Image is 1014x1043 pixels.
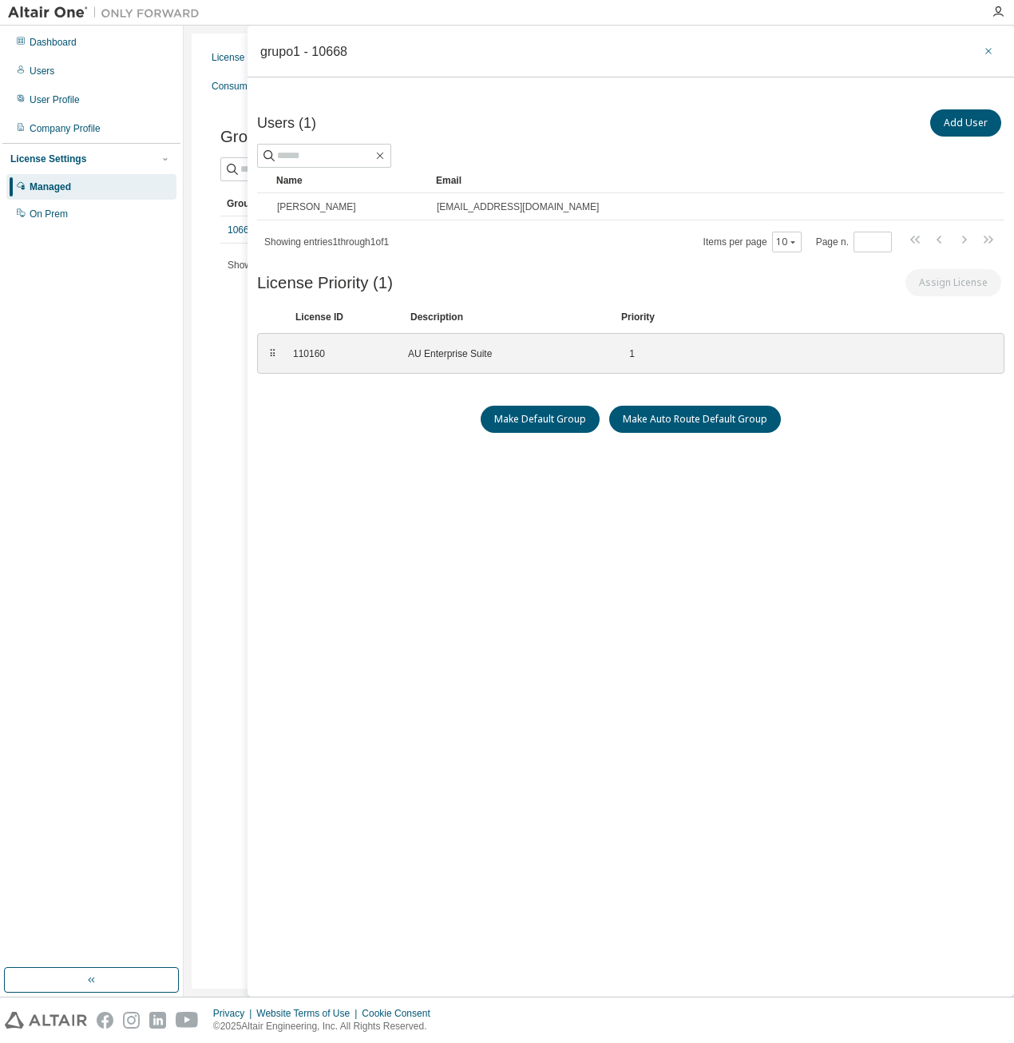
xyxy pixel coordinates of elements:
span: Groups (1) [220,128,298,146]
button: Make Auto Route Default Group [609,406,781,433]
div: Group ID [227,191,374,216]
div: Priority [621,311,655,323]
div: Consumables [212,80,270,93]
button: Add User [930,109,1001,137]
img: instagram.svg [123,1012,140,1029]
div: Dashboard [30,36,77,49]
div: 1 [619,347,635,360]
div: Company Profile [30,122,101,135]
button: Assign License [905,269,1001,296]
div: Managed [30,180,71,193]
div: ⠿ [267,347,277,360]
span: License Priority (1) [257,274,393,292]
img: linkedin.svg [149,1012,166,1029]
div: Email [436,168,972,193]
button: Make Default Group [481,406,600,433]
div: Privacy [213,1007,256,1020]
button: 10 [776,236,798,248]
div: Name [276,168,423,193]
span: Users (1) [257,115,316,132]
div: AU Enterprise Suite [408,347,600,360]
span: Items per page [703,232,802,252]
span: [PERSON_NAME] [277,200,356,213]
div: License Usage [212,51,275,64]
div: grupo1 - 10668 [260,45,347,58]
div: Users [30,65,54,77]
span: [EMAIL_ADDRESS][DOMAIN_NAME] [437,200,599,213]
img: Altair One [8,5,208,21]
div: 110160 [293,347,389,360]
div: License Settings [10,153,86,165]
div: Cookie Consent [362,1007,439,1020]
span: Page n. [816,232,892,252]
div: Website Terms of Use [256,1007,362,1020]
img: facebook.svg [97,1012,113,1029]
img: youtube.svg [176,1012,199,1029]
span: Showing entries 1 through 1 of 1 [264,236,389,248]
div: On Prem [30,208,68,220]
span: Showing entries 1 through 1 of 1 [228,260,352,271]
img: altair_logo.svg [5,1012,87,1029]
div: License ID [295,311,391,323]
div: User Profile [30,93,80,106]
div: Description [410,311,602,323]
a: 10668 [228,224,254,236]
p: © 2025 Altair Engineering, Inc. All Rights Reserved. [213,1020,440,1033]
